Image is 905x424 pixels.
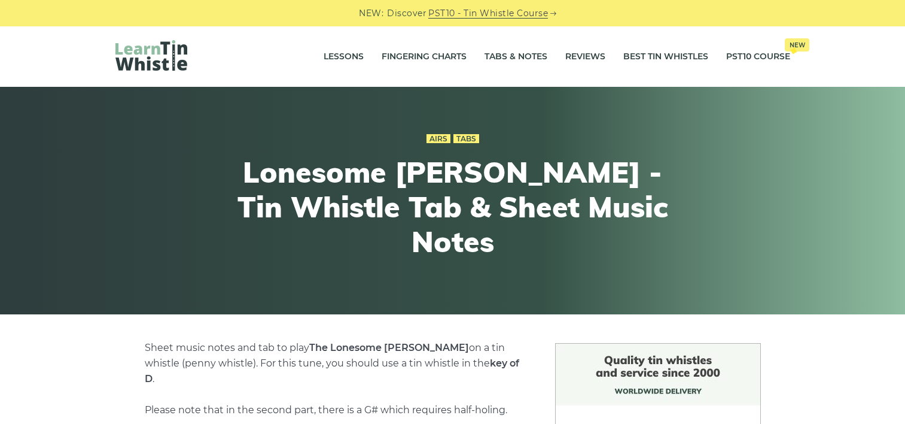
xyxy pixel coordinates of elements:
[485,42,547,72] a: Tabs & Notes
[623,42,708,72] a: Best Tin Whistles
[453,134,479,144] a: Tabs
[115,40,187,71] img: LearnTinWhistle.com
[324,42,364,72] a: Lessons
[145,340,526,418] p: Sheet music notes and tab to play on a tin whistle (penny whistle). For this tune, you should use...
[233,155,673,259] h1: Lonesome [PERSON_NAME] - Tin Whistle Tab & Sheet Music Notes
[309,342,469,353] strong: The Lonesome [PERSON_NAME]
[785,38,809,52] span: New
[382,42,467,72] a: Fingering Charts
[565,42,605,72] a: Reviews
[726,42,790,72] a: PST10 CourseNew
[426,134,450,144] a: Airs
[145,358,519,384] strong: key of D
